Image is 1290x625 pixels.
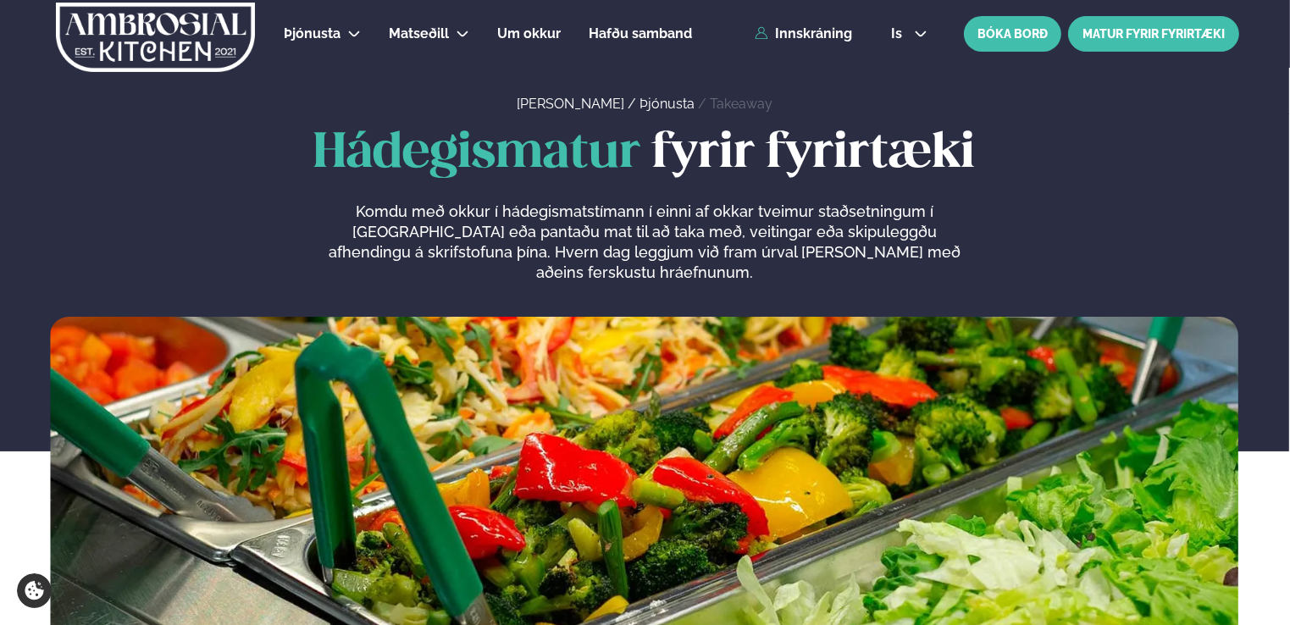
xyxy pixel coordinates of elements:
[17,573,52,608] a: Cookie settings
[50,127,1238,181] h1: fyrir fyrirtæki
[497,24,561,44] a: Um okkur
[589,24,692,44] a: Hafðu samband
[891,27,907,41] span: is
[639,96,695,112] a: Þjónusta
[710,96,772,112] a: Takeaway
[878,27,941,41] button: is
[497,25,561,41] span: Um okkur
[54,3,257,72] img: logo
[698,96,710,112] span: /
[389,24,449,44] a: Matseðill
[517,96,624,112] a: [PERSON_NAME]
[628,96,639,112] span: /
[324,202,965,283] p: Komdu með okkur í hádegismatstímann í einni af okkar tveimur staðsetningum í [GEOGRAPHIC_DATA] eð...
[755,26,852,41] a: Innskráning
[313,130,640,177] span: Hádegismatur
[964,16,1061,52] button: BÓKA BORÐ
[284,25,340,41] span: Þjónusta
[1068,16,1239,52] a: MATUR FYRIR FYRIRTÆKI
[389,25,449,41] span: Matseðill
[284,24,340,44] a: Þjónusta
[589,25,692,41] span: Hafðu samband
